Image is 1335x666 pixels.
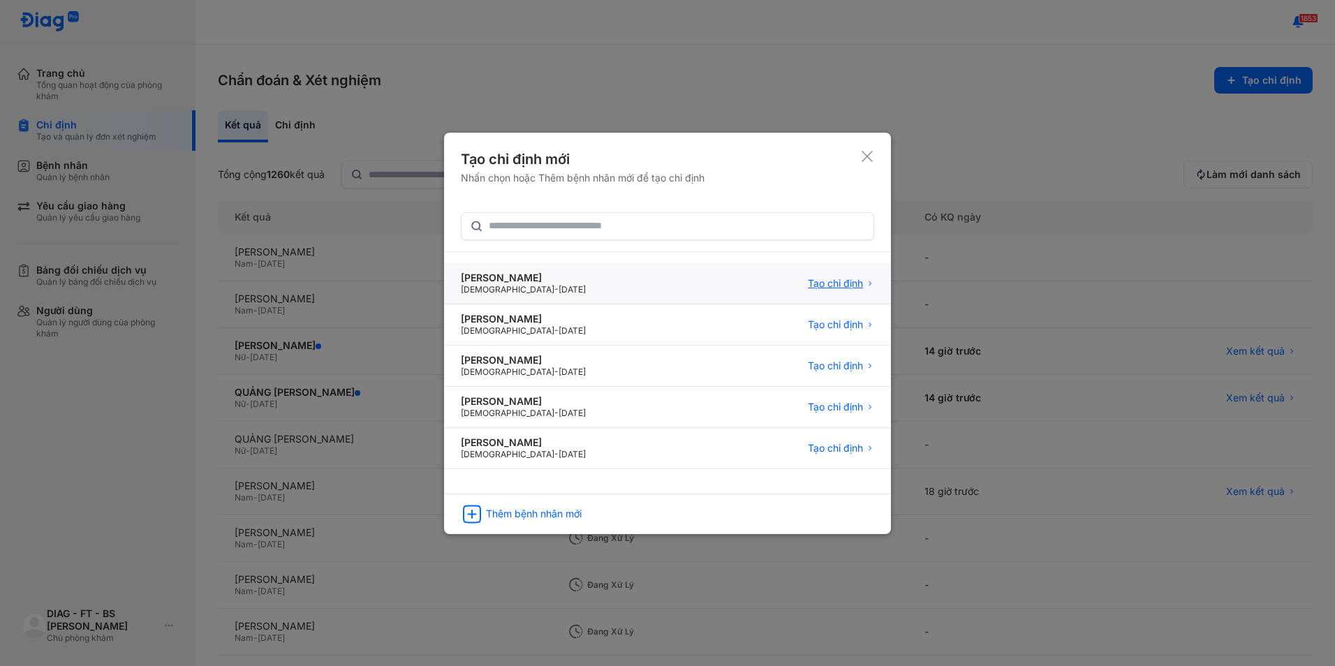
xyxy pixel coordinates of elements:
span: - [554,449,559,459]
span: [DEMOGRAPHIC_DATA] [461,408,554,418]
div: Thêm bệnh nhân mới [486,508,582,520]
div: [PERSON_NAME] [461,354,586,367]
span: [DATE] [559,408,586,418]
div: Tạo chỉ định mới [461,149,705,169]
span: [DEMOGRAPHIC_DATA] [461,284,554,295]
span: - [554,408,559,418]
span: - [554,284,559,295]
span: [DEMOGRAPHIC_DATA] [461,325,554,336]
span: [DEMOGRAPHIC_DATA] [461,449,554,459]
span: - [554,367,559,377]
div: [PERSON_NAME] [461,436,586,449]
span: [DEMOGRAPHIC_DATA] [461,367,554,377]
div: [PERSON_NAME] [461,272,586,284]
div: [PERSON_NAME] [461,395,586,408]
span: [DATE] [559,449,586,459]
div: [PERSON_NAME] [461,313,586,325]
div: Nhấn chọn hoặc Thêm bệnh nhân mới để tạo chỉ định [461,172,705,184]
span: Tạo chỉ định [808,277,863,290]
span: [DATE] [559,367,586,377]
span: [DATE] [559,325,586,336]
span: Tạo chỉ định [808,318,863,331]
span: - [554,325,559,336]
span: Tạo chỉ định [808,401,863,413]
span: Tạo chỉ định [808,442,863,454]
span: [DATE] [559,284,586,295]
span: Tạo chỉ định [808,360,863,372]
